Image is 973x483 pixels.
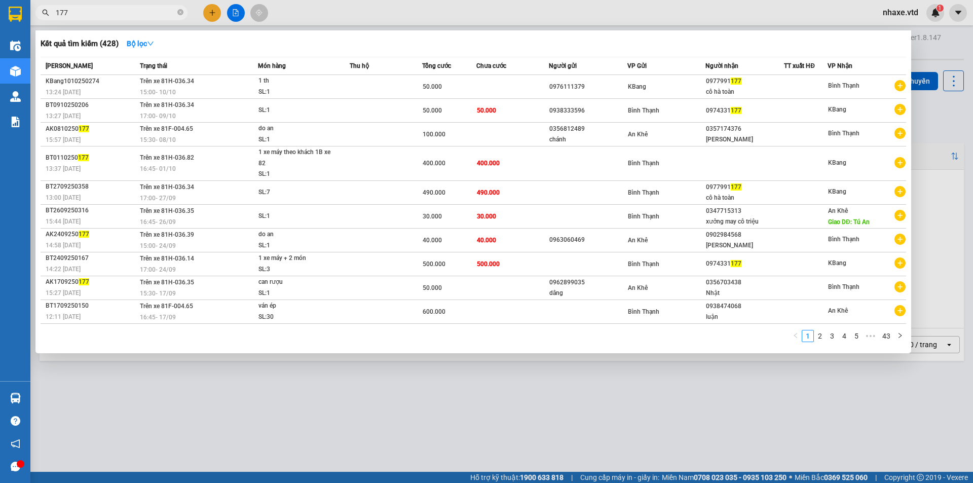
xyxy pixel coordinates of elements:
[423,284,442,291] span: 50.000
[838,330,850,342] li: 4
[863,330,879,342] span: •••
[894,104,906,115] span: plus-circle
[477,107,496,114] span: 50.000
[850,330,863,342] li: 5
[140,101,194,108] span: Trên xe 81H-036.34
[46,124,137,134] div: AK0810250
[894,157,906,168] span: plus-circle
[79,278,89,285] span: 177
[549,235,627,245] div: 0963060469
[78,154,89,161] span: 177
[828,82,859,89] span: Bình Thạnh
[258,312,334,323] div: SL: 30
[46,277,137,287] div: AK1709250
[627,62,647,69] span: VP Gửi
[706,105,783,116] div: 0974331
[894,330,906,342] button: right
[894,210,906,221] span: plus-circle
[258,76,334,87] div: 1 th
[127,40,154,48] strong: Bộ lọc
[827,330,838,342] a: 3
[11,462,20,471] span: message
[706,193,783,203] div: cô hà toàn
[46,165,81,172] span: 13:37 [DATE]
[731,183,741,191] span: 177
[628,261,659,268] span: Bình Thạnh
[140,136,176,143] span: 15:30 - 08/10
[894,257,906,269] span: plus-circle
[140,89,176,96] span: 15:00 - 10/10
[628,213,659,220] span: Bình Thạnh
[863,330,879,342] li: Next 5 Pages
[705,62,738,69] span: Người nhận
[628,308,659,315] span: Bình Thạnh
[784,62,815,69] span: TT xuất HĐ
[140,165,176,172] span: 16:45 - 01/10
[258,264,334,275] div: SL: 3
[140,113,176,120] span: 17:00 - 09/10
[46,301,137,311] div: BT1709250150
[839,330,850,342] a: 4
[79,125,89,132] span: 177
[258,277,334,288] div: can rượu
[46,136,81,143] span: 15:57 [DATE]
[140,314,176,321] span: 16:45 - 17/09
[258,253,334,264] div: 1 xe máy + 2 món
[706,277,783,288] div: 0356703438
[10,66,21,77] img: warehouse-icon
[706,87,783,97] div: cô hà toàn
[46,62,93,69] span: [PERSON_NAME]
[706,230,783,240] div: 0902984568
[549,277,627,288] div: 0962899035
[423,308,445,315] span: 600.000
[46,229,137,240] div: AK2409250
[706,134,783,145] div: [PERSON_NAME]
[46,113,81,120] span: 13:27 [DATE]
[140,242,176,249] span: 15:00 - 24/09
[46,289,81,296] span: 15:27 [DATE]
[46,76,137,87] div: KBang1010250274
[423,131,445,138] span: 100.000
[628,284,648,291] span: An Khê
[422,62,451,69] span: Tổng cước
[140,207,194,214] span: Trên xe 81H-036.35
[41,39,119,49] h3: Kết quả tìm kiếm ( 428 )
[140,195,176,202] span: 17:00 - 27/09
[258,229,334,240] div: do an
[549,82,627,92] div: 0976111379
[814,330,826,342] li: 2
[879,330,894,342] li: 43
[828,159,846,166] span: KBang
[706,76,783,87] div: 0977991
[140,266,176,273] span: 17:00 - 24/09
[628,107,659,114] span: Bình Thạnh
[147,40,154,47] span: down
[477,160,500,167] span: 400.000
[706,216,783,227] div: xưởng may cô triệu
[46,181,137,192] div: BT2709250358
[258,87,334,98] div: SL: 1
[828,259,846,267] span: KBang
[894,330,906,342] li: Next Page
[802,330,814,342] li: 1
[46,194,81,201] span: 13:00 [DATE]
[258,301,334,312] div: ván ép
[46,205,137,216] div: BT2609250316
[46,218,81,225] span: 15:44 [DATE]
[628,83,646,90] span: KBang
[10,393,21,403] img: warehouse-icon
[549,124,627,134] div: 0356812489
[549,288,627,299] div: dâng
[628,237,648,244] span: An Khê
[11,416,20,426] span: question-circle
[851,330,862,342] a: 5
[731,78,741,85] span: 177
[549,134,627,145] div: chánh
[706,182,783,193] div: 0977991
[46,89,81,96] span: 13:24 [DATE]
[258,123,334,134] div: do an
[706,240,783,251] div: [PERSON_NAME]
[46,242,81,249] span: 14:58 [DATE]
[477,261,500,268] span: 500.000
[894,234,906,245] span: plus-circle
